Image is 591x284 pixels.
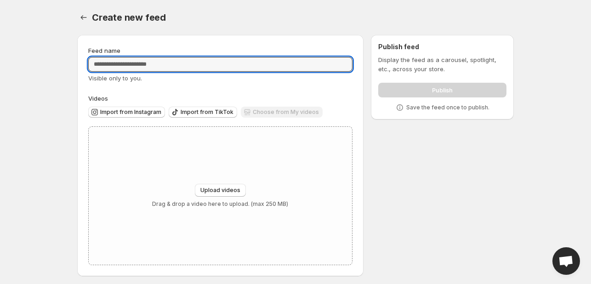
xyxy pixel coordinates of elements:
span: Import from TikTok [181,108,233,116]
button: Import from Instagram [88,107,165,118]
p: Drag & drop a video here to upload. (max 250 MB) [152,200,288,208]
button: Upload videos [195,184,246,197]
span: Videos [88,95,108,102]
div: Open chat [552,247,580,275]
span: Upload videos [200,187,240,194]
p: Save the feed once to publish. [406,104,489,111]
span: Feed name [88,47,120,54]
button: Settings [77,11,90,24]
span: Import from Instagram [100,108,161,116]
h2: Publish feed [378,42,506,51]
button: Import from TikTok [169,107,237,118]
span: Visible only to you. [88,74,142,82]
span: Create new feed [92,12,166,23]
p: Display the feed as a carousel, spotlight, etc., across your store. [378,55,506,74]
